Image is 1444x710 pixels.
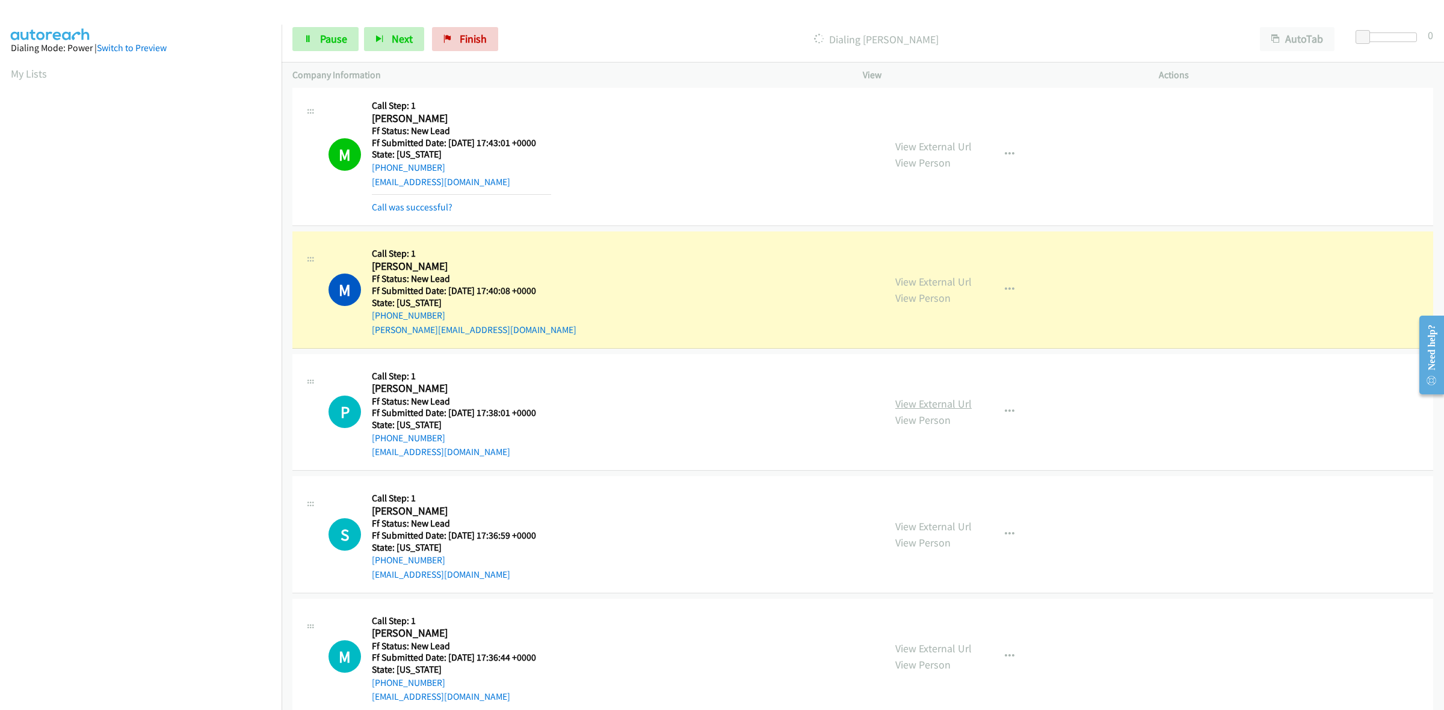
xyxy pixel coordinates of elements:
a: [EMAIL_ADDRESS][DOMAIN_NAME] [372,176,510,188]
a: [PHONE_NUMBER] [372,432,445,444]
a: View Person [895,536,951,549]
a: View Person [895,156,951,170]
iframe: Dialpad [11,93,282,664]
h2: [PERSON_NAME] [372,260,551,274]
h1: S [329,518,361,551]
a: [PHONE_NUMBER] [372,310,445,321]
div: The call is yet to be attempted [329,640,361,673]
h2: [PERSON_NAME] [372,112,551,126]
a: [PHONE_NUMBER] [372,677,445,688]
div: Dialing Mode: Power | [11,41,271,55]
div: 0 [1428,27,1433,43]
h1: P [329,396,361,428]
h5: Ff Submitted Date: [DATE] 17:38:01 +0000 [372,407,536,419]
a: [EMAIL_ADDRESS][DOMAIN_NAME] [372,446,510,458]
h5: Ff Submitted Date: [DATE] 17:36:59 +0000 [372,530,536,542]
span: Pause [320,32,347,46]
a: Call was successful? [372,201,452,213]
h2: [PERSON_NAME] [372,504,536,518]
a: My Lists [11,67,47,81]
p: View [863,68,1137,82]
h1: M [329,640,361,673]
a: [PERSON_NAME][EMAIL_ADDRESS][DOMAIN_NAME] [372,324,576,335]
h5: Call Step: 1 [372,615,536,627]
h5: Ff Submitted Date: [DATE] 17:40:08 +0000 [372,285,576,297]
a: [EMAIL_ADDRESS][DOMAIN_NAME] [372,691,510,702]
h5: Ff Status: New Lead [372,273,576,285]
button: Next [364,27,424,51]
iframe: Resource Center [1409,307,1444,403]
a: View Person [895,291,951,305]
h5: Ff Status: New Lead [372,518,536,530]
h5: State: [US_STATE] [372,664,536,676]
h1: M [329,138,361,171]
a: View External Url [895,275,972,289]
h5: Ff Status: New Lead [372,125,551,137]
a: View External Url [895,641,972,655]
h5: Call Step: 1 [372,248,576,260]
p: Dialing [PERSON_NAME] [514,31,1238,47]
h5: State: [US_STATE] [372,148,551,161]
a: View External Url [895,397,972,411]
h5: Call Step: 1 [372,492,536,504]
a: [PHONE_NUMBER] [372,554,445,566]
div: Delay between calls (in seconds) [1362,32,1417,42]
p: Company Information [292,68,841,82]
h5: State: [US_STATE] [372,542,536,554]
a: Pause [292,27,359,51]
p: Actions [1159,68,1433,82]
a: View External Url [895,519,972,533]
h5: State: [US_STATE] [372,297,576,309]
span: Finish [460,32,487,46]
h5: Ff Status: New Lead [372,640,536,652]
div: The call is yet to be attempted [329,396,361,428]
a: Switch to Preview [97,42,167,54]
a: [PHONE_NUMBER] [372,162,445,173]
a: View External Url [895,139,972,153]
h2: [PERSON_NAME] [372,382,536,396]
a: Finish [432,27,498,51]
a: View Person [895,413,951,427]
button: AutoTab [1260,27,1334,51]
h1: M [329,274,361,306]
h5: State: [US_STATE] [372,419,536,431]
h5: Ff Submitted Date: [DATE] 17:36:44 +0000 [372,652,536,664]
div: The call is yet to be attempted [329,518,361,551]
a: View Person [895,658,951,672]
span: Next [392,32,413,46]
a: [EMAIL_ADDRESS][DOMAIN_NAME] [372,569,510,580]
h2: [PERSON_NAME] [372,626,536,640]
h5: Ff Status: New Lead [372,396,536,408]
h5: Call Step: 1 [372,370,536,382]
h5: Ff Submitted Date: [DATE] 17:43:01 +0000 [372,137,551,149]
h5: Call Step: 1 [372,100,551,112]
